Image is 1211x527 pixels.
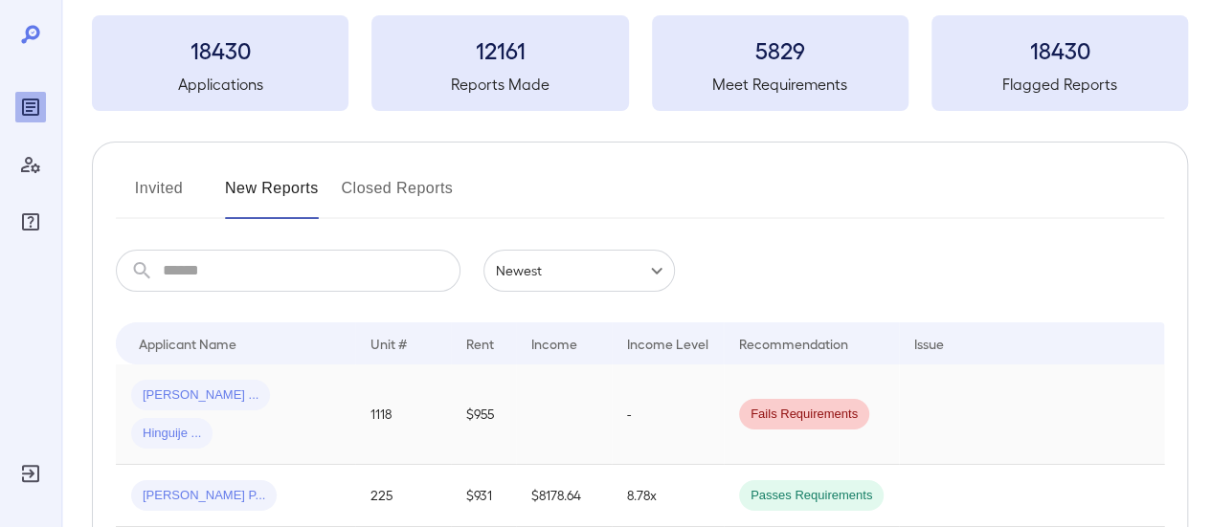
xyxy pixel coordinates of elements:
[131,386,270,405] span: [PERSON_NAME] ...
[531,332,577,355] div: Income
[139,332,236,355] div: Applicant Name
[15,92,46,122] div: Reports
[15,149,46,180] div: Manage Users
[355,364,451,465] td: 1118
[612,465,724,527] td: 8.78x
[92,73,348,96] h5: Applications
[131,425,213,443] span: Hinguije ...
[131,487,277,505] span: [PERSON_NAME] P...
[371,73,628,96] h5: Reports Made
[355,465,451,527] td: 225
[739,487,884,505] span: Passes Requirements
[914,332,945,355] div: Issue
[92,34,348,65] h3: 18430
[739,332,848,355] div: Recommendation
[371,34,628,65] h3: 12161
[652,34,908,65] h3: 5829
[342,173,454,219] button: Closed Reports
[516,465,612,527] td: $8178.64
[15,458,46,489] div: Log Out
[225,173,319,219] button: New Reports
[739,406,869,424] span: Fails Requirements
[466,332,497,355] div: Rent
[652,73,908,96] h5: Meet Requirements
[451,465,516,527] td: $931
[627,332,708,355] div: Income Level
[451,364,516,465] td: $955
[931,34,1188,65] h3: 18430
[483,250,675,292] div: Newest
[931,73,1188,96] h5: Flagged Reports
[116,173,202,219] button: Invited
[370,332,407,355] div: Unit #
[612,364,724,465] td: -
[15,207,46,237] div: FAQ
[92,15,1188,111] summary: 18430Applications12161Reports Made5829Meet Requirements18430Flagged Reports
